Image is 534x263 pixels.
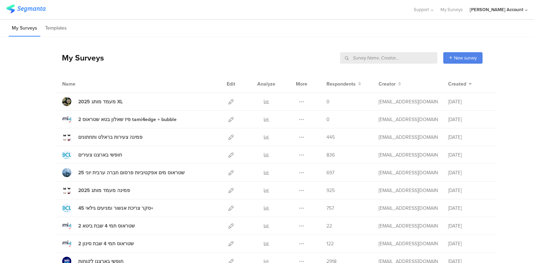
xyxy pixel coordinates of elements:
div: 2 שטראוס תמי 4 שבת ביטא [78,222,135,230]
div: More [294,75,309,93]
div: סקר צריכת אנשור ומניעים גילאי 45+ [78,205,153,212]
span: 445 [326,134,335,141]
button: Creator [379,80,401,88]
div: odelya@ifocus-r.com [379,151,438,159]
li: My Surveys [9,20,40,37]
div: [DATE] [448,151,490,159]
a: 2025 מעמד מותג XL [62,97,123,106]
a: 2 פיז שאלון בטא שטראוס tami4edge + bubble [62,115,177,124]
div: odelya@ifocus-r.com [379,134,438,141]
div: odelya@ifocus-r.com [379,169,438,176]
div: 2 שטראוס תמי 4 שבת סינון [78,240,134,247]
a: 2 שטראוס תמי 4 שבת ביטא [62,221,135,230]
a: 2 שטראוס תמי 4 שבת סינון [62,239,134,248]
div: פמינה צעירות בראלט ותחתונים [78,134,143,141]
span: 697 [326,169,334,176]
div: My Surveys [55,52,104,64]
a: חופשי בארצנו צעירים [62,150,122,159]
span: 22 [326,222,332,230]
div: odelya@ifocus-r.com [379,187,438,194]
li: Templates [42,20,70,37]
span: New survey [454,55,477,61]
div: [DATE] [448,240,490,247]
div: odelya@ifocus-r.com [379,222,438,230]
div: odelya@ifocus-r.com [379,116,438,123]
div: [DATE] [448,169,490,176]
div: פמינה מעמד מותג 2025 [78,187,130,194]
div: odelya@ifocus-r.com [379,98,438,105]
a: פמינה מעמד מותג 2025 [62,186,130,195]
a: שטראוס מים אפקטיביות פרסום חברה ערבית יוני 25 [62,168,185,177]
div: שטראוס מים אפקטיביות פרסום חברה ערבית יוני 25 [78,169,185,176]
span: 925 [326,187,335,194]
div: odelya@ifocus-r.com [379,240,438,247]
div: Edit [224,75,238,93]
input: Survey Name, Creator... [340,52,437,64]
a: סקר צריכת אנשור ומניעים גילאי 45+ [62,204,153,213]
div: [DATE] [448,205,490,212]
img: segmanta logo [6,5,46,13]
button: Respondents [326,80,361,88]
span: Support [414,6,429,13]
div: [DATE] [448,116,490,123]
div: [DATE] [448,98,490,105]
div: odelya@ifocus-r.com [379,205,438,212]
span: Respondents [326,80,356,88]
div: [DATE] [448,187,490,194]
a: פמינה צעירות בראלט ותחתונים [62,133,143,142]
div: Name [62,80,104,88]
div: [DATE] [448,222,490,230]
span: 0 [326,116,330,123]
div: [DATE] [448,134,490,141]
span: Created [448,80,466,88]
span: 836 [326,151,335,159]
div: 2025 מעמד מותג XL [78,98,123,105]
div: [PERSON_NAME] Account [470,6,523,13]
span: Creator [379,80,396,88]
div: Analyze [256,75,277,93]
span: 0 [326,98,330,105]
span: 757 [326,205,334,212]
div: 2 פיז שאלון בטא שטראוס tami4edge + bubble [78,116,177,123]
div: חופשי בארצנו צעירים [78,151,122,159]
button: Created [448,80,472,88]
span: 122 [326,240,334,247]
